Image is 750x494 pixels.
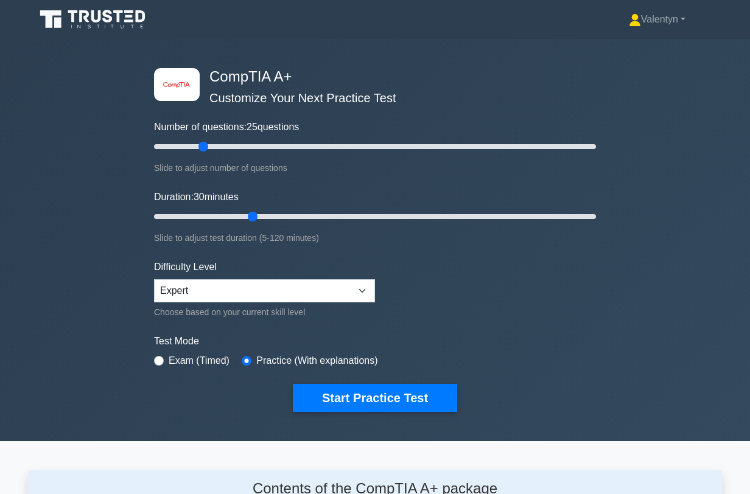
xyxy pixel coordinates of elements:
label: Practice (With explanations) [256,353,377,368]
label: Duration: minutes [154,190,239,204]
span: 30 [194,192,205,202]
label: Difficulty Level [154,260,217,274]
div: Choose based on your current skill level [154,305,375,319]
h4: CompTIA A+ [205,68,536,86]
button: Start Practice Test [293,384,457,412]
label: Test Mode [154,334,596,349]
label: Number of questions: questions [154,120,299,134]
div: Slide to adjust test duration (5-120 minutes) [154,231,596,245]
h5: Customize Your Next Practice Test [205,91,536,105]
span: 25 [247,122,258,132]
div: Slide to adjust number of questions [154,161,596,175]
a: Valentyn [600,7,715,32]
label: Exam (Timed) [169,353,230,368]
